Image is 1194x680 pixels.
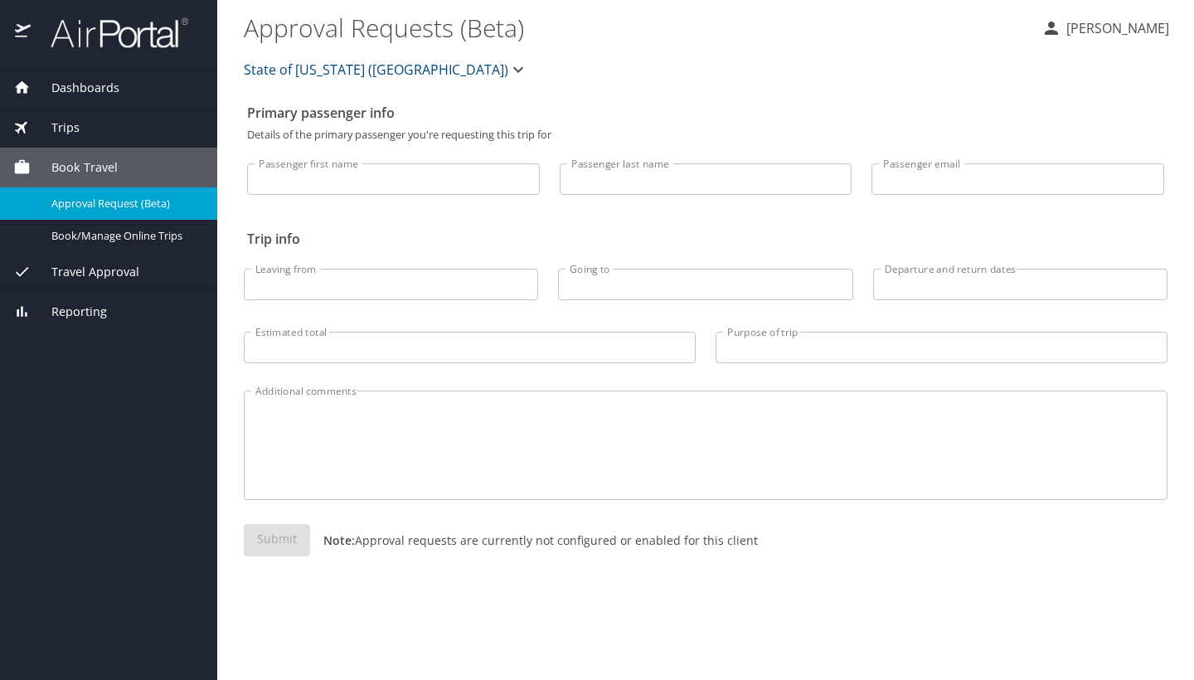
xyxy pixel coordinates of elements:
[31,79,119,97] span: Dashboards
[1035,13,1176,43] button: [PERSON_NAME]
[31,119,80,137] span: Trips
[51,228,197,244] span: Book/Manage Online Trips
[247,100,1164,126] h2: Primary passenger info
[247,129,1164,140] p: Details of the primary passenger you're requesting this trip for
[244,2,1028,53] h1: Approval Requests (Beta)
[31,158,118,177] span: Book Travel
[31,263,139,281] span: Travel Approval
[32,17,188,49] img: airportal-logo.png
[15,17,32,49] img: icon-airportal.png
[237,53,535,86] button: State of [US_STATE] ([GEOGRAPHIC_DATA])
[247,226,1164,252] h2: Trip info
[51,196,197,211] span: Approval Request (Beta)
[323,532,355,548] strong: Note:
[31,303,107,321] span: Reporting
[310,532,758,549] p: Approval requests are currently not configured or enabled for this client
[1061,18,1169,38] p: [PERSON_NAME]
[244,58,508,81] span: State of [US_STATE] ([GEOGRAPHIC_DATA])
